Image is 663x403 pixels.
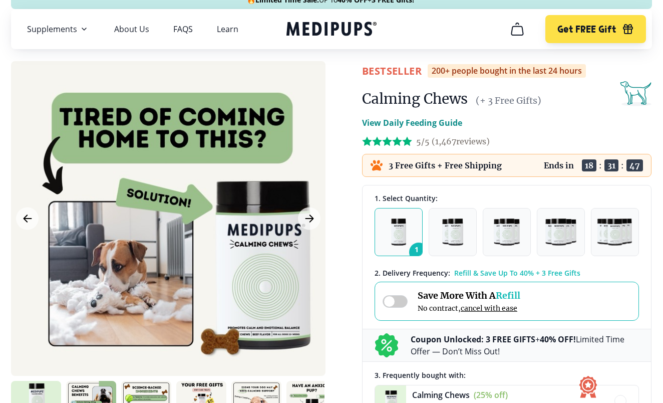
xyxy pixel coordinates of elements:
[597,219,633,246] img: Pack of 5 - Natural Dog Supplements
[545,15,646,43] button: Get FREE Gift
[496,290,520,301] span: Refill
[16,208,39,230] button: Previous Image
[411,333,639,357] p: + Limited Time Offer — Don’t Miss Out!
[454,268,580,278] span: Refill & Save Up To 40% + 3 Free Gifts
[442,219,463,246] img: Pack of 2 - Natural Dog Supplements
[474,389,508,400] span: (25% off)
[418,304,520,313] span: No contract,
[494,219,520,246] img: Pack of 3 - Natural Dog Supplements
[505,17,529,41] button: cart
[412,389,470,400] span: Calming Chews
[409,243,428,262] span: 1
[476,95,541,106] span: (+ 3 Free Gifts)
[416,136,490,146] span: 5/5 ( 1,467 reviews)
[599,160,602,170] span: :
[362,90,468,108] h1: Calming Chews
[362,117,462,129] p: View Daily Feeding Guide
[428,64,586,78] div: 200+ people bought in the last 24 hours
[362,64,422,78] span: BestSeller
[582,159,596,171] span: 18
[411,334,535,345] b: Coupon Unlocked: 3 FREE GIFTS
[389,160,502,170] p: 3 Free Gifts + Free Shipping
[557,24,616,35] span: Get FREE Gift
[375,208,423,256] button: 1
[540,334,576,345] b: 40% OFF!
[418,290,520,301] span: Save More With A
[391,219,407,246] img: Pack of 1 - Natural Dog Supplements
[544,160,574,170] p: Ends in
[27,24,77,34] span: Supplements
[173,24,193,34] a: FAQS
[626,159,643,171] span: 47
[375,268,450,278] span: 2 . Delivery Frequency:
[375,193,639,203] div: 1. Select Quantity:
[545,219,576,246] img: Pack of 4 - Natural Dog Supplements
[298,208,320,230] button: Next Image
[114,24,149,34] a: About Us
[604,159,618,171] span: 31
[27,23,90,35] button: Supplements
[286,20,377,40] a: Medipups
[217,24,238,34] a: Learn
[461,304,517,313] span: cancel with ease
[621,160,624,170] span: :
[375,370,466,380] span: 3 . Frequently bought with:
